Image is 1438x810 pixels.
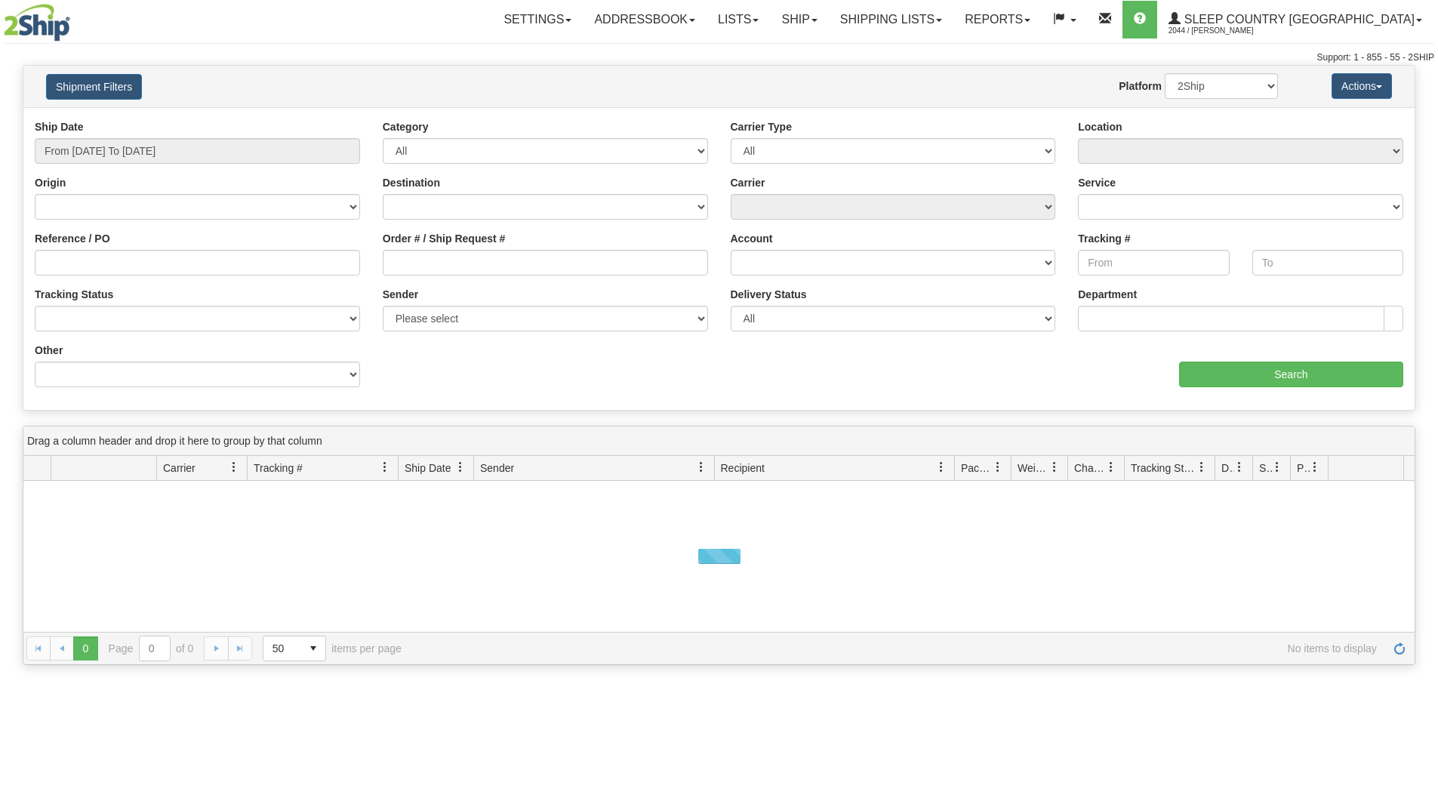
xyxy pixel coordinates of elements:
[263,636,402,661] span: items per page
[383,231,506,246] label: Order # / Ship Request #
[770,1,828,38] a: Ship
[583,1,707,38] a: Addressbook
[1189,454,1215,480] a: Tracking Status filter column settings
[953,1,1042,38] a: Reports
[109,636,194,661] span: Page of 0
[1252,250,1403,276] input: To
[1332,73,1392,99] button: Actions
[1302,454,1328,480] a: Pickup Status filter column settings
[221,454,247,480] a: Carrier filter column settings
[1119,79,1162,94] label: Platform
[721,460,765,476] span: Recipient
[1098,454,1124,480] a: Charge filter column settings
[273,641,292,656] span: 50
[405,460,451,476] span: Ship Date
[35,175,66,190] label: Origin
[35,343,63,358] label: Other
[731,231,773,246] label: Account
[688,454,714,480] a: Sender filter column settings
[1297,460,1310,476] span: Pickup Status
[492,1,583,38] a: Settings
[4,4,70,42] img: logo2044.jpg
[731,175,765,190] label: Carrier
[263,636,326,661] span: Page sizes drop down
[1181,13,1415,26] span: Sleep Country [GEOGRAPHIC_DATA]
[731,119,792,134] label: Carrier Type
[829,1,953,38] a: Shipping lists
[372,454,398,480] a: Tracking # filter column settings
[4,51,1434,64] div: Support: 1 - 855 - 55 - 2SHIP
[1169,23,1282,38] span: 2044 / [PERSON_NAME]
[1157,1,1433,38] a: Sleep Country [GEOGRAPHIC_DATA] 2044 / [PERSON_NAME]
[1078,119,1122,134] label: Location
[1078,250,1229,276] input: From
[1042,454,1067,480] a: Weight filter column settings
[1221,460,1234,476] span: Delivery Status
[1387,636,1412,661] a: Refresh
[23,427,1415,456] div: grid grouping header
[1259,460,1272,476] span: Shipment Issues
[1227,454,1252,480] a: Delivery Status filter column settings
[254,460,303,476] span: Tracking #
[383,287,418,302] label: Sender
[423,642,1377,654] span: No items to display
[1078,231,1130,246] label: Tracking #
[1078,175,1116,190] label: Service
[35,287,113,302] label: Tracking Status
[1131,460,1196,476] span: Tracking Status
[383,175,440,190] label: Destination
[46,74,142,100] button: Shipment Filters
[163,460,196,476] span: Carrier
[707,1,770,38] a: Lists
[35,119,84,134] label: Ship Date
[1074,460,1106,476] span: Charge
[961,460,993,476] span: Packages
[448,454,473,480] a: Ship Date filter column settings
[35,231,110,246] label: Reference / PO
[1078,287,1137,302] label: Department
[985,454,1011,480] a: Packages filter column settings
[1264,454,1290,480] a: Shipment Issues filter column settings
[928,454,954,480] a: Recipient filter column settings
[301,636,325,661] span: select
[383,119,429,134] label: Category
[1018,460,1049,476] span: Weight
[731,287,807,302] label: Delivery Status
[1179,362,1403,387] input: Search
[480,460,514,476] span: Sender
[73,636,97,661] span: Page 0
